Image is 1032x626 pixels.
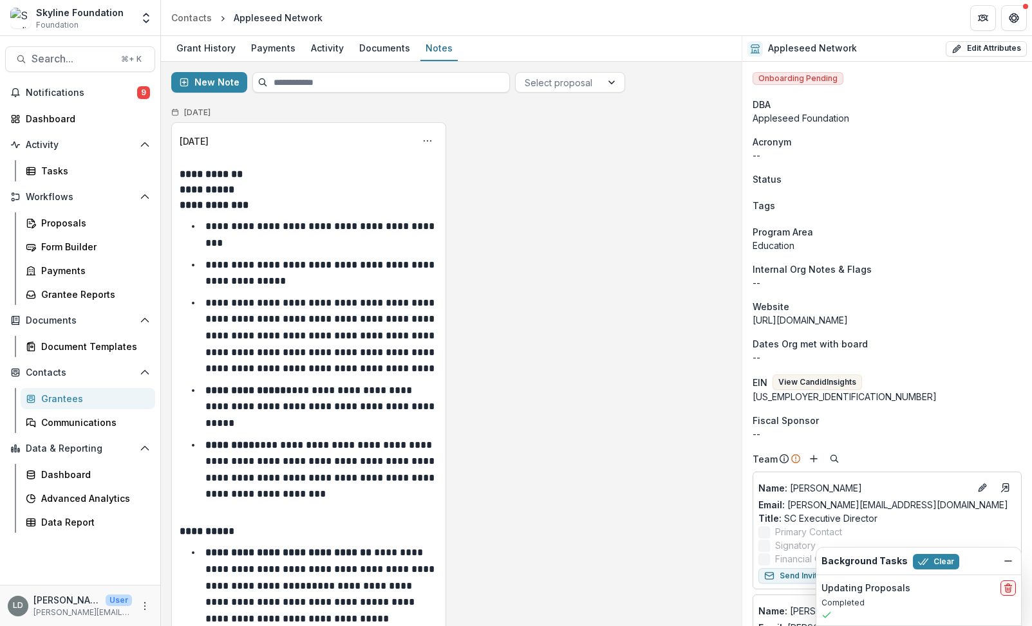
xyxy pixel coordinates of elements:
a: Tasks [21,160,155,181]
span: Contacts [26,367,135,378]
h2: Background Tasks [821,556,908,567]
div: Activity [306,39,349,57]
button: delete [1000,580,1016,596]
button: Open entity switcher [137,5,155,31]
div: Advanced Analytics [41,492,145,505]
button: Get Help [1001,5,1027,31]
span: Internal Org Notes & Flags [753,262,872,276]
div: Data Report [41,515,145,529]
span: Notifications [26,87,137,98]
a: Grantee Reports [21,284,155,305]
button: Dismiss [1000,553,1016,569]
span: Documents [26,315,135,326]
p: -- [753,351,1022,364]
div: [US_EMPLOYER_IDENTIFICATION_NUMBER] [753,390,1022,403]
img: Skyline Foundation [10,8,31,28]
span: 9 [137,86,150,99]
button: Open Data & Reporting [5,438,155,459]
span: Foundation [36,19,79,31]
span: Acronym [753,135,791,149]
button: Options [417,131,438,151]
p: [PERSON_NAME][EMAIL_ADDRESS][DOMAIN_NAME] [33,607,132,618]
p: Completed [821,597,1016,609]
button: Edit Attributes [946,41,1027,57]
a: Dashboard [21,464,155,485]
h2: Updating Proposals [821,583,910,594]
a: Go to contact [995,477,1016,498]
a: Advanced Analytics [21,488,155,509]
p: Team [753,452,778,466]
a: Grant History [171,36,241,61]
p: Education [753,239,1022,252]
div: Proposals [41,216,145,230]
button: Open Workflows [5,187,155,207]
span: Website [753,300,789,313]
p: -- [753,276,1022,290]
p: [PERSON_NAME] [33,593,100,607]
div: Form Builder [41,240,145,253]
a: Documents [354,36,415,61]
a: Dashboard [5,108,155,129]
div: Grantees [41,392,145,405]
div: Dashboard [41,468,145,481]
a: [URL][DOMAIN_NAME] [753,315,848,326]
span: Primary Contact [775,525,842,539]
h2: Appleseed Network [768,43,857,54]
span: Signatory [775,539,816,552]
p: [PERSON_NAME] [758,481,970,495]
a: Document Templates [21,336,155,357]
span: Activity [26,140,135,151]
div: [DATE] [180,134,209,148]
span: Title : [758,513,782,524]
button: Add [806,451,821,466]
div: Notes [420,39,458,57]
div: Document Templates [41,340,145,353]
a: Grantees [21,388,155,409]
span: Email: [758,499,785,510]
div: ⌘ + K [118,52,144,66]
span: Name : [758,605,787,616]
div: Payments [41,264,145,277]
span: Search... [32,53,113,65]
div: Communications [41,416,145,429]
button: Search [827,451,842,466]
button: View CandidInsights [773,374,862,390]
a: Data Report [21,511,155,533]
a: Contacts [166,8,217,27]
span: Fiscal Sponsor [753,414,819,427]
a: Name: [PERSON_NAME] [758,481,970,495]
span: Financial Contact [775,552,847,566]
span: Onboarding Pending [753,72,843,85]
button: Send Invite [758,568,828,584]
div: Dashboard [26,112,145,125]
button: Clear [913,554,959,569]
button: Open Contacts [5,362,155,383]
a: Payments [246,36,301,61]
nav: breadcrumb [166,8,328,27]
a: Email: [PERSON_NAME][EMAIL_ADDRESS][DOMAIN_NAME] [758,498,1008,511]
a: Communications [21,412,155,433]
h2: [DATE] [184,108,211,117]
span: Program Area [753,225,813,239]
button: Notifications9 [5,82,155,103]
div: Tasks [41,164,145,178]
p: EIN [753,376,767,389]
a: Form Builder [21,236,155,257]
button: Search... [5,46,155,72]
a: Name: [PERSON_NAME] [758,604,970,618]
div: Payments [246,39,301,57]
button: Open Activity [5,134,155,155]
a: Notes [420,36,458,61]
p: SC Executive Director [758,511,1016,525]
span: Status [753,172,782,186]
p: User [106,594,132,606]
span: DBA [753,98,771,111]
span: Name : [758,483,787,493]
button: More [137,598,153,614]
div: Grantee Reports [41,288,145,301]
button: Edit [975,480,990,495]
p: -- [753,149,1022,162]
div: Grant History [171,39,241,57]
p: [PERSON_NAME] [758,604,970,618]
span: Dates Org met with board [753,337,868,351]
